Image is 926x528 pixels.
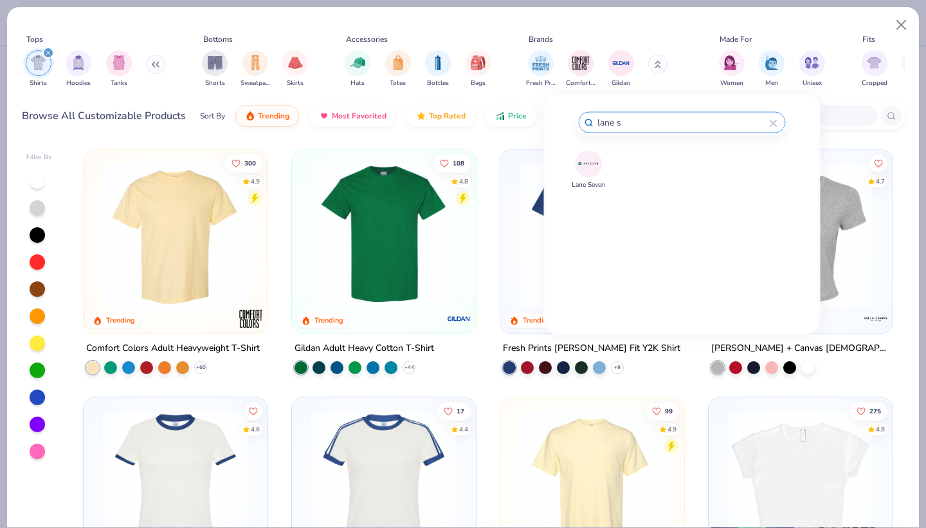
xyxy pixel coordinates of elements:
[66,50,91,88] div: filter for Hoodies
[459,424,468,434] div: 4.4
[471,55,485,70] img: Bags Image
[799,50,825,88] button: filter button
[282,50,308,88] div: filter for Skirts
[427,79,449,88] span: Bottles
[106,50,132,88] button: filter button
[566,50,595,88] div: filter for Comfort Colors
[22,108,186,124] div: Browse All Customizable Products
[106,50,132,88] div: filter for Tanks
[486,105,536,127] button: Price
[86,341,260,357] div: Comfort Colors Adult Heavyweight T-Shirt
[251,424,260,434] div: 4.6
[862,50,887,88] button: filter button
[566,50,595,88] button: filter button
[345,50,370,88] button: filter button
[346,33,388,45] div: Accessories
[572,150,605,189] button: Lane SevenLane Seven
[425,50,451,88] div: filter for Bottles
[200,110,225,122] div: Sort By
[459,176,468,186] div: 4.8
[612,79,630,88] span: Gildan
[26,50,51,88] div: filter for Shirts
[30,79,47,88] span: Shirts
[431,55,445,70] img: Bottles Image
[429,111,466,121] span: Top Rated
[446,306,472,332] img: Gildan logo
[665,408,673,414] span: 99
[471,79,486,88] span: Bags
[850,402,887,420] button: Like
[862,33,875,45] div: Fits
[66,79,91,88] span: Hoodies
[258,111,289,121] span: Trending
[867,55,882,70] img: Cropped Image
[416,111,426,121] img: TopRated.gif
[466,50,491,88] div: filter for Bags
[508,111,527,121] span: Price
[608,50,634,88] div: filter for Gildan
[26,50,51,88] button: filter button
[235,105,299,127] button: Trending
[526,79,556,88] span: Fresh Prints
[862,79,887,88] span: Cropped
[804,55,819,70] img: Unisex Image
[111,79,127,88] span: Tanks
[404,364,414,372] span: + 44
[803,79,822,88] span: Unisex
[503,341,680,357] div: Fresh Prints [PERSON_NAME] Fit Y2K Shirt
[226,154,263,172] button: Like
[241,50,270,88] button: filter button
[765,79,778,88] span: Men
[31,55,46,70] img: Shirts Image
[869,408,881,414] span: 275
[66,50,91,88] button: filter button
[391,55,405,70] img: Totes Image
[208,55,222,70] img: Shorts Image
[71,55,86,70] img: Hoodies Image
[345,50,370,88] div: filter for Hats
[385,50,411,88] button: filter button
[577,153,600,175] img: Lane Seven
[437,402,471,420] button: Like
[876,176,885,186] div: 4.7
[513,162,671,308] img: 6a9a0a85-ee36-4a89-9588-981a92e8a910
[425,50,451,88] button: filter button
[571,53,590,73] img: Comfort Colors Image
[862,50,887,88] div: filter for Cropped
[433,154,471,172] button: Like
[719,50,745,88] div: filter for Women
[282,50,308,88] button: filter button
[457,408,464,414] span: 17
[390,79,406,88] span: Totes
[526,50,556,88] button: filter button
[26,153,52,162] div: Filter By
[453,160,464,166] span: 108
[305,162,463,308] img: db319196-8705-402d-8b46-62aaa07ed94f
[112,55,126,70] img: Tanks Image
[667,424,676,434] div: 4.9
[350,55,365,70] img: Hats Image
[759,50,785,88] button: filter button
[332,111,386,121] span: Most Favorited
[526,50,556,88] div: filter for Fresh Prints
[241,50,270,88] div: filter for Sweatpants
[765,55,779,70] img: Men Image
[566,79,595,88] span: Comfort Colors
[385,50,411,88] div: filter for Totes
[711,341,890,357] div: [PERSON_NAME] + Canvas [DEMOGRAPHIC_DATA]' Micro Ribbed Baby Tee
[876,424,885,434] div: 4.8
[724,55,739,70] img: Women Image
[238,306,264,332] img: Comfort Colors logo
[719,50,745,88] button: filter button
[288,55,303,70] img: Skirts Image
[241,79,270,88] span: Sweatpants
[245,111,255,121] img: trending.gif
[309,105,396,127] button: Most Favorited
[196,364,206,372] span: + 60
[869,154,887,172] button: Like
[245,160,257,166] span: 300
[572,180,605,189] span: Lane Seven
[596,115,770,130] input: Search from 470+ brands...
[248,55,262,70] img: Sweatpants Image
[203,33,233,45] div: Bottoms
